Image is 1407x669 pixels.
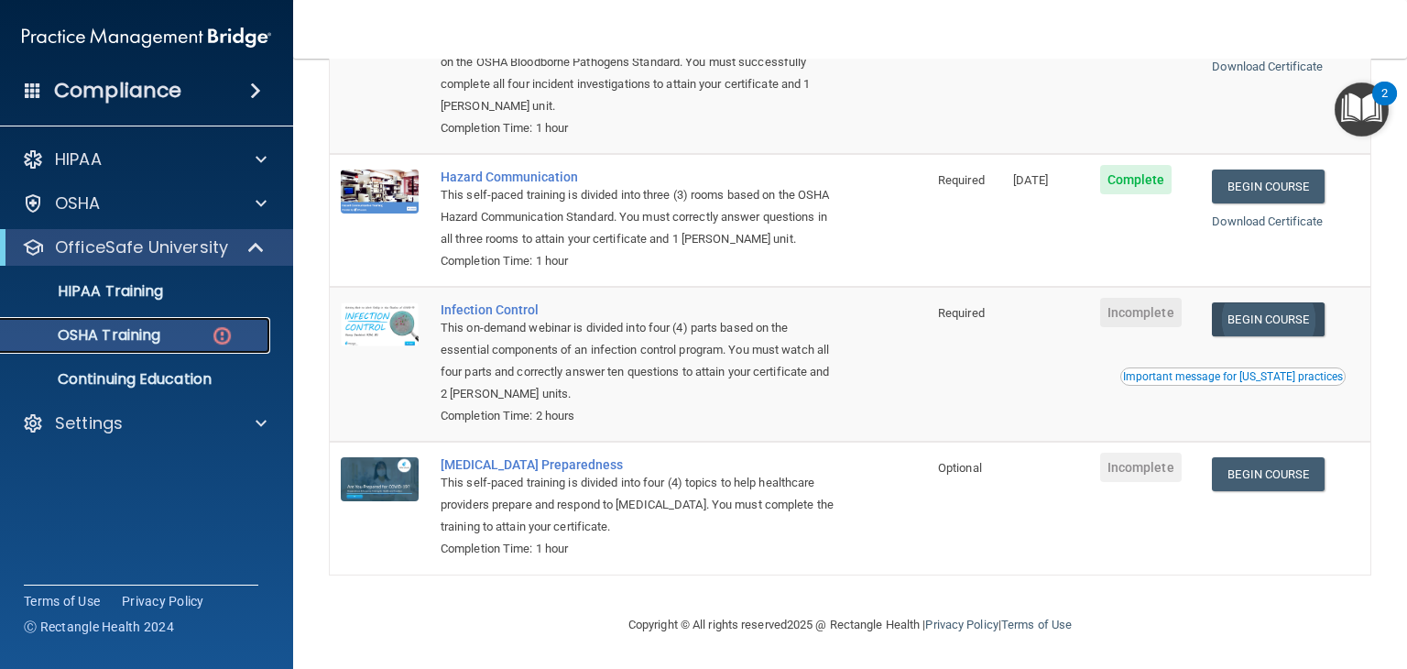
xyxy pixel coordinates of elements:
[1100,298,1182,327] span: Incomplete
[22,148,267,170] a: HIPAA
[441,457,835,472] a: [MEDICAL_DATA] Preparedness
[1100,453,1182,482] span: Incomplete
[12,326,160,345] p: OSHA Training
[55,148,102,170] p: HIPAA
[1335,82,1389,137] button: Open Resource Center, 2 new notifications
[1212,214,1323,228] a: Download Certificate
[1123,371,1343,382] div: Important message for [US_STATE] practices
[938,306,985,320] span: Required
[441,538,835,560] div: Completion Time: 1 hour
[1001,618,1072,631] a: Terms of Use
[22,236,266,258] a: OfficeSafe University
[1212,170,1324,203] a: Begin Course
[1100,165,1172,194] span: Complete
[516,596,1184,654] div: Copyright © All rights reserved 2025 @ Rectangle Health | |
[441,317,835,405] div: This on-demand webinar is divided into four (4) parts based on the essential components of an inf...
[441,184,835,250] div: This self-paced training is divided into three (3) rooms based on the OSHA Hazard Communication S...
[1013,173,1048,187] span: [DATE]
[24,592,100,610] a: Terms of Use
[441,29,835,117] div: This self-paced training is divided into four (4) exposure incidents based on the OSHA Bloodborne...
[24,618,174,636] span: Ⓒ Rectangle Health 2024
[1120,367,1346,386] button: Read this if you are a dental practitioner in the state of CA
[441,405,835,427] div: Completion Time: 2 hours
[211,324,234,347] img: danger-circle.6113f641.png
[938,461,982,475] span: Optional
[122,592,204,610] a: Privacy Policy
[55,412,123,434] p: Settings
[938,173,985,187] span: Required
[12,282,163,301] p: HIPAA Training
[22,192,267,214] a: OSHA
[925,618,998,631] a: Privacy Policy
[441,117,835,139] div: Completion Time: 1 hour
[1212,60,1323,73] a: Download Certificate
[1315,552,1385,621] iframe: Drift Widget Chat Controller
[441,472,835,538] div: This self-paced training is divided into four (4) topics to help healthcare providers prepare and...
[441,170,835,184] a: Hazard Communication
[55,192,101,214] p: OSHA
[1381,93,1388,117] div: 2
[1212,457,1324,491] a: Begin Course
[55,236,228,258] p: OfficeSafe University
[22,412,267,434] a: Settings
[12,370,262,389] p: Continuing Education
[1212,302,1324,336] a: Begin Course
[441,250,835,272] div: Completion Time: 1 hour
[54,78,181,104] h4: Compliance
[441,302,835,317] a: Infection Control
[22,19,271,56] img: PMB logo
